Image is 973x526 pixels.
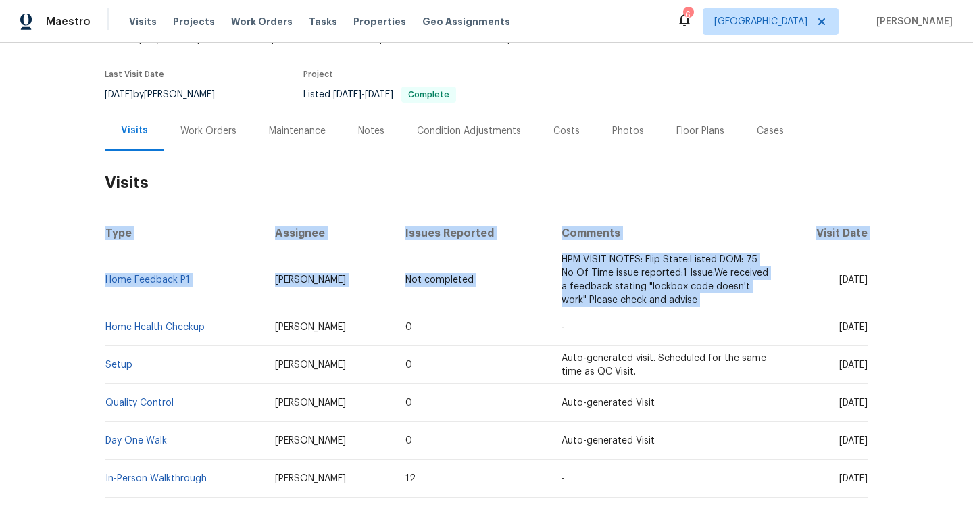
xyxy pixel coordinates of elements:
[121,124,148,137] div: Visits
[562,354,766,377] span: Auto-generated visit. Scheduled for the same time as QC Visit.
[676,124,724,138] div: Floor Plans
[553,124,580,138] div: Costs
[405,275,474,285] span: Not completed
[683,8,693,22] div: 6
[275,360,346,370] span: [PERSON_NAME]
[275,474,346,483] span: [PERSON_NAME]
[180,124,236,138] div: Work Orders
[562,436,655,446] span: Auto-generated Visit
[105,275,190,285] a: Home Feedback P1
[839,322,868,332] span: [DATE]
[839,360,868,370] span: [DATE]
[839,398,868,408] span: [DATE]
[562,398,655,408] span: Auto-generated Visit
[309,17,337,26] span: Tasks
[562,474,565,483] span: -
[365,90,393,99] span: [DATE]
[403,91,455,99] span: Complete
[275,322,346,332] span: [PERSON_NAME]
[303,70,333,78] span: Project
[105,214,264,252] th: Type
[105,90,133,99] span: [DATE]
[562,322,565,332] span: -
[839,474,868,483] span: [DATE]
[275,398,346,408] span: [PERSON_NAME]
[839,436,868,446] span: [DATE]
[129,15,157,28] span: Visits
[269,124,326,138] div: Maintenance
[422,15,510,28] span: Geo Assignments
[105,474,207,483] a: In-Person Walkthrough
[405,474,416,483] span: 12
[105,70,164,78] span: Last Visit Date
[395,214,550,252] th: Issues Reported
[105,151,868,214] h2: Visits
[405,436,412,446] span: 0
[333,90,393,99] span: -
[562,255,768,305] span: HPM VISIT NOTES: Flip State:Listed DOM: 75 No Of Time issue reported:1 Issue:We received a feedba...
[46,15,91,28] span: Maestro
[333,90,361,99] span: [DATE]
[780,214,868,252] th: Visit Date
[839,275,868,285] span: [DATE]
[105,322,205,332] a: Home Health Checkup
[405,398,412,408] span: 0
[105,360,132,370] a: Setup
[358,124,384,138] div: Notes
[264,214,395,252] th: Assignee
[757,124,784,138] div: Cases
[612,124,644,138] div: Photos
[275,436,346,446] span: [PERSON_NAME]
[871,15,953,28] span: [PERSON_NAME]
[551,214,780,252] th: Comments
[173,15,215,28] span: Projects
[405,360,412,370] span: 0
[714,15,807,28] span: [GEOGRAPHIC_DATA]
[105,436,167,446] a: Day One Walk
[417,124,521,138] div: Condition Adjustments
[303,90,456,99] span: Listed
[405,322,412,332] span: 0
[105,87,231,103] div: by [PERSON_NAME]
[105,398,174,408] a: Quality Control
[275,275,346,285] span: [PERSON_NAME]
[231,15,293,28] span: Work Orders
[353,15,406,28] span: Properties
